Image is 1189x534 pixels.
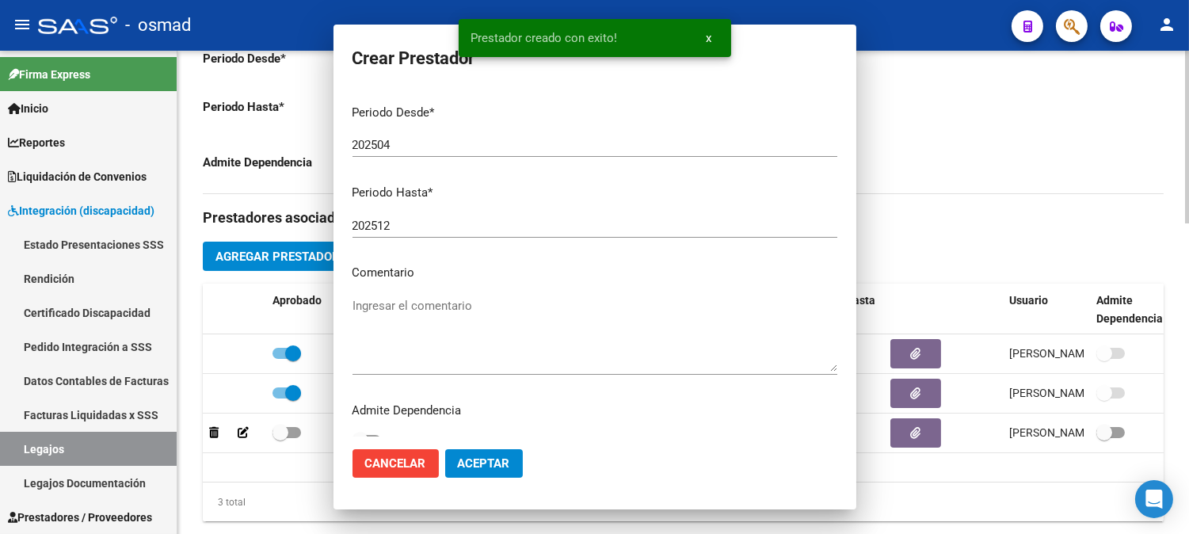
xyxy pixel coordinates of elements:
p: Periodo Desde [203,50,343,67]
datatable-header-cell: Usuario [1003,284,1090,336]
span: Cancelar [365,456,426,471]
span: Reportes [8,134,65,151]
p: Comentario [353,264,837,282]
p: Admite Dependencia [353,402,837,420]
span: Liquidación de Convenios [8,168,147,185]
span: [PERSON_NAME] [DATE] [1009,347,1134,360]
div: 3 total [203,494,246,511]
span: Agregar Prestador [215,250,340,264]
button: Aceptar [445,449,523,478]
span: Aceptar [458,456,510,471]
mat-icon: menu [13,15,32,34]
span: Prestador creado con exito! [471,30,618,46]
span: Usuario [1009,294,1048,307]
datatable-header-cell: Admite Dependencia [1090,284,1177,336]
p: Periodo Hasta [203,98,343,116]
span: Prestadores / Proveedores [8,509,152,526]
span: Integración (discapacidad) [8,202,154,219]
span: Inicio [8,100,48,117]
span: Aprobado [272,294,322,307]
mat-icon: person [1157,15,1176,34]
button: Cancelar [353,449,439,478]
span: Firma Express [8,66,90,83]
p: Periodo Desde [353,104,837,122]
span: - osmad [125,8,191,43]
h2: Crear Prestador [353,44,837,74]
span: [PERSON_NAME] [DATE] [1009,387,1134,399]
p: Periodo Hasta [353,184,837,202]
span: Admite Dependencia [1096,294,1163,325]
span: [PERSON_NAME] [DATE] [1009,426,1134,439]
datatable-header-cell: Prestador [330,284,456,336]
datatable-header-cell: Aprobado [266,284,330,336]
p: Admite Dependencia [203,154,343,171]
h3: Prestadores asociados al legajo [203,207,1164,229]
div: Open Intercom Messenger [1135,480,1173,518]
span: x [707,31,712,45]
